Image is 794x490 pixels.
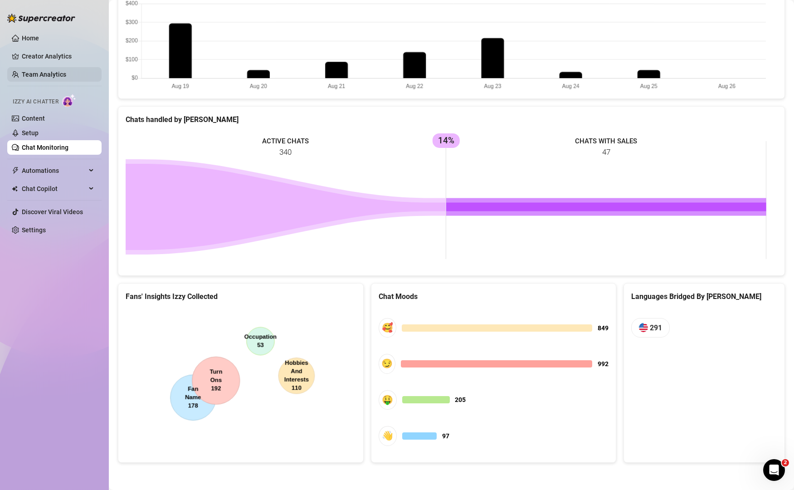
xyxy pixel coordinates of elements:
[22,115,45,122] a: Content
[631,291,777,302] div: Languages Bridged By [PERSON_NAME]
[22,49,94,64] a: Creator Analytics
[782,459,789,466] span: 2
[22,208,83,216] a: Discover Viral Videos
[598,359,609,369] span: 992
[639,323,648,332] img: us
[12,186,18,192] img: Chat Copilot
[650,322,662,333] span: 291
[7,14,75,23] img: logo-BBDzfeDw.svg
[22,181,86,196] span: Chat Copilot
[22,144,68,151] a: Chat Monitoring
[12,167,19,174] span: thunderbolt
[62,94,76,107] img: AI Chatter
[379,291,609,302] div: Chat Moods
[379,318,396,338] div: 🥰
[22,226,46,234] a: Settings
[13,98,58,106] span: Izzy AI Chatter
[22,34,39,42] a: Home
[442,431,449,441] span: 97
[598,323,609,333] span: 849
[22,71,66,78] a: Team Analytics
[455,395,466,405] span: 205
[379,426,397,446] div: 👋
[379,390,397,410] div: 🤑
[126,114,777,125] div: Chats handled by [PERSON_NAME]
[763,459,785,481] iframe: Intercom live chat
[126,291,356,302] div: Fans' Insights Izzy Collected
[379,354,395,373] div: 😏
[22,129,39,137] a: Setup
[22,163,86,178] span: Automations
